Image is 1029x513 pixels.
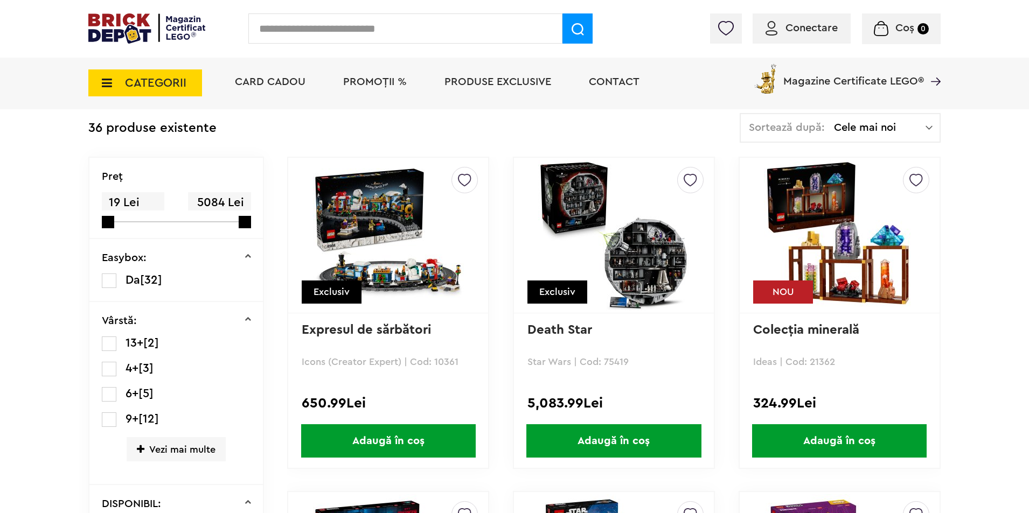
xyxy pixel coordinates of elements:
p: Star Wars | Cod: 75419 [527,357,700,367]
p: Preţ [102,171,123,182]
img: Expresul de sărbători [313,160,464,311]
a: Produse exclusive [444,76,551,87]
a: Expresul de sărbători [302,324,431,336]
small: 0 [917,23,929,34]
a: Contact [589,76,639,87]
span: Da [126,274,140,286]
p: Icons (Creator Expert) | Cod: 10361 [302,357,475,367]
a: Adaugă în coș [740,424,940,458]
span: Conectare [785,23,838,33]
a: Conectare [766,23,838,33]
p: Easybox: [102,252,147,263]
a: Adaugă în coș [514,424,714,458]
span: Magazine Certificate LEGO® [783,62,924,87]
img: Colecţia minerală [764,160,915,311]
a: Card Cadou [235,76,305,87]
span: 19 Lei [102,192,164,213]
a: Colecţia minerală [753,324,859,336]
span: Sortează după: [749,122,825,133]
div: NOU [753,280,813,304]
a: Adaugă în coș [288,424,488,458]
span: 13+ [126,337,143,349]
span: Adaugă în coș [301,424,476,458]
a: Magazine Certificate LEGO® [924,62,941,73]
div: 36 produse existente [88,113,217,144]
div: Exclusiv [302,280,361,304]
span: Vezi mai multe [127,437,226,461]
div: 324.99Lei [753,396,926,410]
span: [3] [138,362,154,374]
span: Coș [895,23,914,33]
div: 5,083.99Lei [527,396,700,410]
p: Vârstă: [102,315,137,326]
span: [2] [143,337,159,349]
span: 5084 Lei [188,192,251,213]
a: PROMOȚII % [343,76,407,87]
span: Cele mai noi [834,122,926,133]
div: 650.99Lei [302,396,475,410]
span: Adaugă în coș [526,424,701,458]
span: [5] [138,388,154,399]
span: [12] [138,413,159,425]
span: CATEGORII [125,77,186,89]
p: Ideas | Cod: 21362 [753,357,926,367]
span: 4+ [126,362,138,374]
a: Death Star [527,324,592,336]
p: DISPONIBIL: [102,498,161,509]
span: 6+ [126,388,138,399]
span: Adaugă în coș [752,424,927,458]
img: Death Star [538,160,689,311]
span: [32] [140,274,162,286]
div: Exclusiv [527,280,587,304]
span: 9+ [126,413,138,425]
